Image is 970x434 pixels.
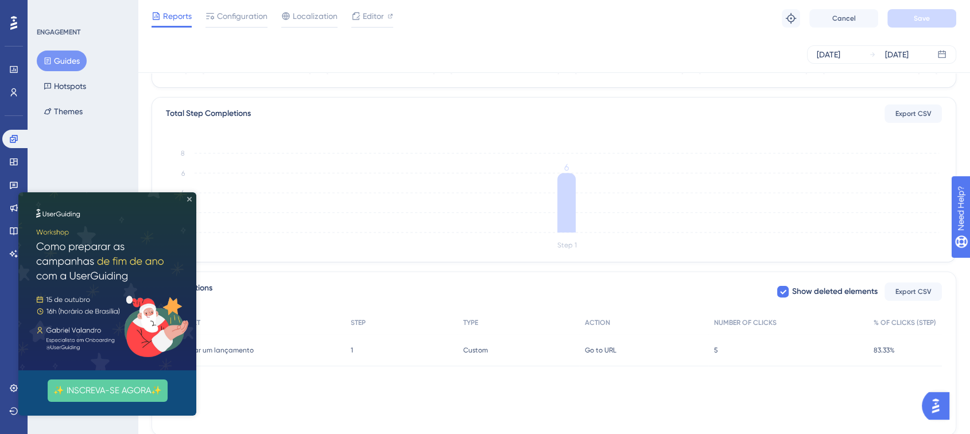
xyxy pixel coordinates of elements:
[181,169,185,177] tspan: 6
[805,67,825,75] tspan: [DATE]
[351,346,353,355] span: 1
[884,104,942,123] button: Export CSV
[895,109,932,118] span: Export CSV
[27,3,72,17] span: Need Help?
[37,76,93,96] button: Hotspots
[564,162,569,173] tspan: 6
[885,48,909,61] div: [DATE]
[181,149,185,157] tspan: 8
[832,14,856,23] span: Cancel
[169,5,173,9] div: Close Preview
[363,9,384,23] span: Editor
[918,67,937,75] tspan: [DATE]
[37,51,87,71] button: Guides
[874,318,936,327] span: % OF CLICKS (STEP)
[714,346,718,355] span: 5
[37,101,90,122] button: Themes
[181,189,185,197] tspan: 4
[37,28,80,37] div: ENGAGEMENT
[585,318,610,327] span: ACTION
[922,389,956,423] iframe: UserGuiding AI Assistant Launcher
[29,187,149,210] button: ✨ INSCREVA-SE AGORA✨
[463,346,488,355] span: Custom
[809,9,878,28] button: Cancel
[817,48,840,61] div: [DATE]
[557,241,577,249] tspan: Step 1
[463,318,478,327] span: TYPE
[172,346,254,355] span: Conciliar um lançamento
[681,67,701,75] tspan: [DATE]
[309,67,328,75] tspan: [DATE]
[433,67,452,75] tspan: [DATE]
[217,9,267,23] span: Configuration
[895,287,932,296] span: Export CSV
[351,318,366,327] span: STEP
[557,67,577,75] tspan: [DATE]
[714,318,777,327] span: NUMBER OF CLICKS
[293,9,337,23] span: Localization
[914,14,930,23] span: Save
[163,9,192,23] span: Reports
[166,107,251,121] div: Total Step Completions
[792,285,878,299] span: Show deleted elements
[185,67,204,75] tspan: [DATE]
[585,346,616,355] span: Go to URL
[874,346,895,355] span: 83.33%
[887,9,956,28] button: Save
[884,282,942,301] button: Export CSV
